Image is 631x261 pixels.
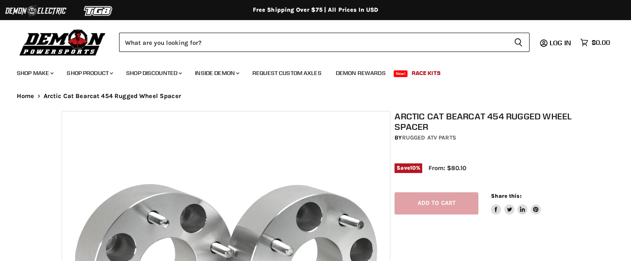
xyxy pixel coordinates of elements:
[491,192,541,214] aside: Share this:
[60,65,118,82] a: Shop Product
[119,33,507,52] input: Search
[428,164,466,172] span: From: $80.10
[119,33,530,52] form: Product
[395,133,574,142] div: by
[120,65,187,82] a: Shop Discounted
[4,3,67,19] img: Demon Electric Logo 2
[550,39,571,47] span: Log in
[491,193,521,199] span: Share this:
[246,65,328,82] a: Request Custom Axles
[410,165,416,171] span: 10
[592,39,610,47] span: $0.00
[10,65,59,82] a: Shop Make
[507,33,530,52] button: Search
[17,93,34,100] a: Home
[330,65,392,82] a: Demon Rewards
[395,111,574,132] h1: Arctic Cat Bearcat 454 Rugged Wheel Spacer
[546,39,576,47] a: Log in
[405,65,447,82] a: Race Kits
[10,61,608,82] ul: Main menu
[67,3,130,19] img: TGB Logo 2
[402,134,456,141] a: Rugged ATV Parts
[576,36,614,49] a: $0.00
[17,27,109,57] img: Demon Powersports
[395,163,422,173] span: Save %
[189,65,244,82] a: Inside Demon
[394,70,408,77] span: New!
[44,93,181,100] span: Arctic Cat Bearcat 454 Rugged Wheel Spacer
